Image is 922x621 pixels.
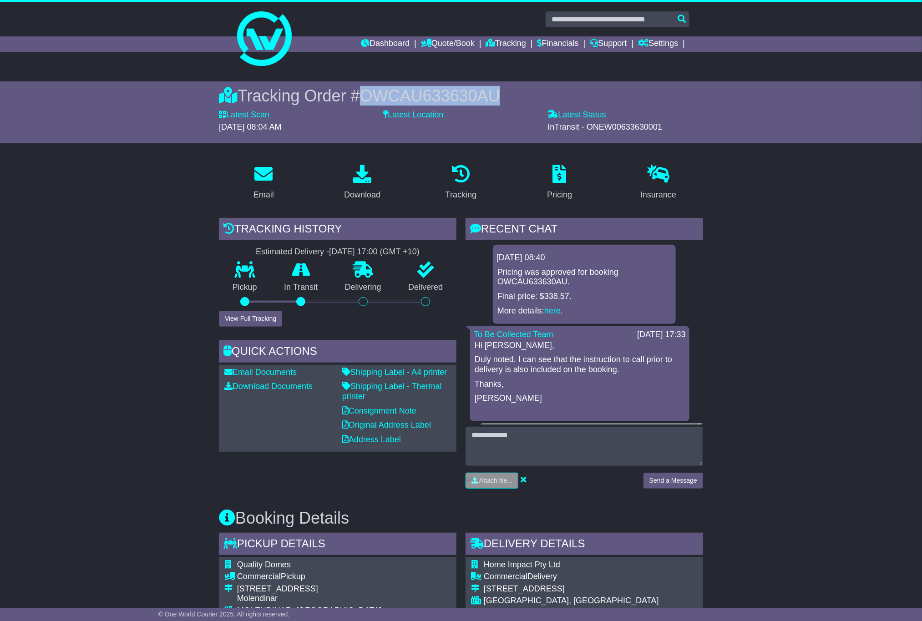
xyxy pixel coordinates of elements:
div: Tracking Order # [219,86,703,106]
a: Quote/Book [421,36,475,52]
div: Email [253,189,274,201]
a: Shipping Label - Thermal printer [342,382,442,401]
div: RECENT CHAT [466,218,703,242]
button: View Full Tracking [219,311,282,327]
span: Commercial [237,572,281,581]
div: Estimated Delivery - [219,247,456,257]
p: [PERSON_NAME] [475,394,685,404]
div: Molendinar [237,594,381,604]
div: MOLENDINAR, [GEOGRAPHIC_DATA] [237,606,381,616]
a: To Be Collected Team [474,330,553,339]
div: Delivery Details [466,533,703,557]
div: [DATE] 08:40 [496,253,672,263]
label: Latest Scan [219,110,269,120]
a: Consignment Note [342,406,416,415]
span: [DATE] 08:04 AM [219,122,282,131]
div: Tracking history [219,218,456,242]
a: Tracking [486,36,526,52]
span: OWCAU633630AU [360,86,500,105]
button: Send a Message [643,473,703,489]
div: Delivery [484,572,690,582]
div: Pickup [237,572,381,582]
span: Home Impact Pty Ltd [484,560,560,569]
a: Settings [638,36,678,52]
p: Duly noted. I can see that the instruction to call prior to delivery is also included on the book... [475,355,685,374]
p: Delivered [395,283,457,293]
p: Hi [PERSON_NAME], [475,341,685,351]
span: InTransit - ONEW00633630001 [548,122,662,131]
a: Insurance [634,162,682,204]
div: [DATE] 17:33 [637,330,686,340]
div: [GEOGRAPHIC_DATA], [GEOGRAPHIC_DATA] [484,596,690,606]
div: Pickup Details [219,533,456,557]
p: Final price: $338.57. [497,292,671,302]
a: Pricing [541,162,578,204]
div: Download [344,189,380,201]
span: Commercial [484,572,527,581]
p: Pricing was approved for booking OWCAU633630AU. [497,268,671,287]
p: Pickup [219,283,271,293]
div: Tracking [446,189,476,201]
a: Download Documents [224,382,313,391]
a: Financials [537,36,579,52]
div: [STREET_ADDRESS] [237,584,381,594]
span: © One World Courier 2025. All rights reserved. [158,611,290,618]
a: Address Label [342,435,401,444]
p: Thanks, [475,379,685,389]
a: here [544,306,561,315]
a: Support [590,36,627,52]
a: Email [248,162,280,204]
a: Download [338,162,386,204]
p: More details: . [497,306,671,316]
div: Pricing [547,189,572,201]
p: Delivering [331,283,395,293]
div: [STREET_ADDRESS] [484,584,690,594]
a: Email Documents [224,368,297,377]
span: Quality Domes [237,560,291,569]
div: [DATE] 17:00 (GMT +10) [329,247,420,257]
a: Shipping Label - A4 printer [342,368,447,377]
p: In Transit [271,283,332,293]
a: Tracking [440,162,482,204]
a: Dashboard [361,36,410,52]
a: Original Address Label [342,420,431,429]
div: Quick Actions [219,340,456,365]
label: Latest Status [548,110,606,120]
h3: Booking Details [219,509,703,527]
label: Latest Location [383,110,443,120]
div: Insurance [640,189,676,201]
